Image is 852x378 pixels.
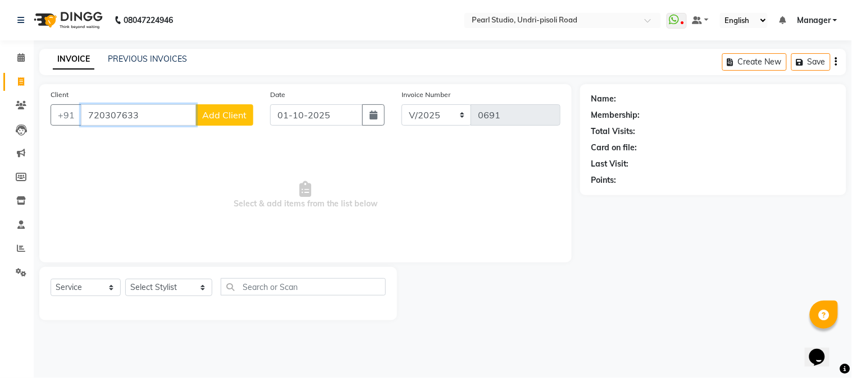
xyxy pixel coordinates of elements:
[108,54,187,64] a: PREVIOUS INVOICES
[591,142,637,154] div: Card on file:
[270,90,285,100] label: Date
[791,53,831,71] button: Save
[591,174,617,186] div: Points:
[202,109,247,121] span: Add Client
[29,4,106,36] img: logo
[591,158,629,170] div: Last Visit:
[591,93,617,105] div: Name:
[805,333,841,367] iframe: chat widget
[722,53,787,71] button: Create New
[195,104,253,126] button: Add Client
[51,90,69,100] label: Client
[51,104,82,126] button: +91
[221,278,386,296] input: Search or Scan
[124,4,173,36] b: 08047224946
[53,49,94,70] a: INVOICE
[81,104,196,126] input: Search by Name/Mobile/Email/Code
[51,139,561,251] span: Select & add items from the list below
[591,109,640,121] div: Membership:
[402,90,450,100] label: Invoice Number
[591,126,636,137] div: Total Visits:
[797,15,831,26] span: Manager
